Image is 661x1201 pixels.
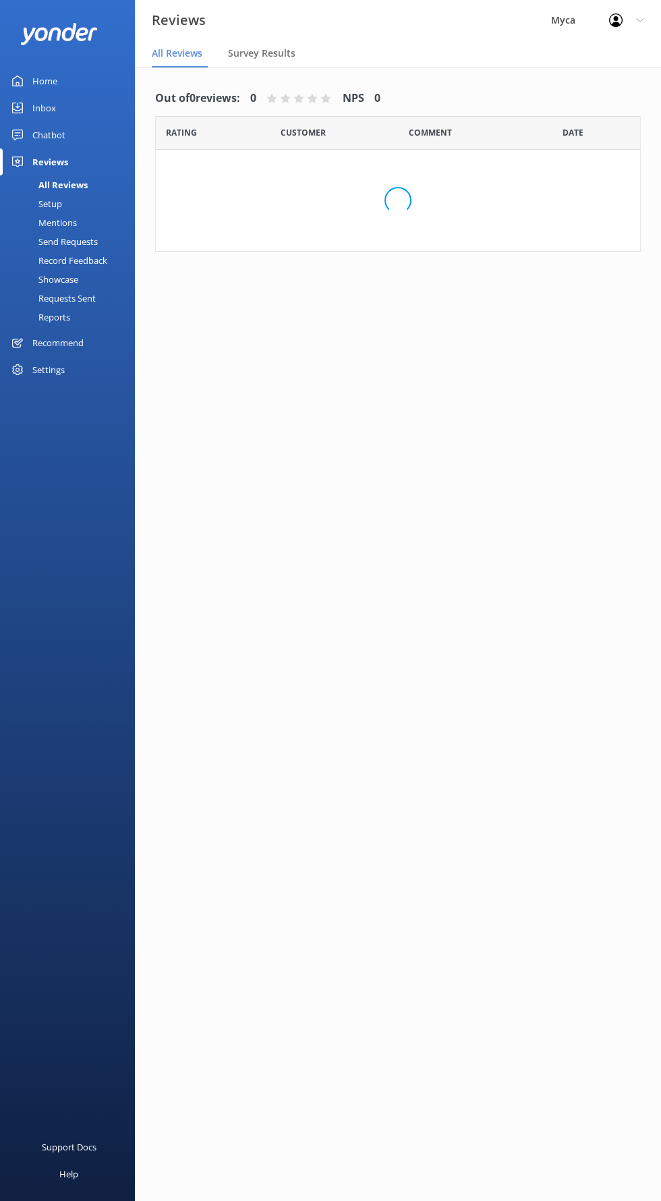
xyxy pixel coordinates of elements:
[8,308,135,327] a: Reports
[250,90,256,107] h4: 0
[409,126,452,139] span: Question
[20,23,98,45] img: yonder-white-logo.png
[563,126,583,139] span: Date
[228,47,295,60] span: Survey Results
[8,289,135,308] a: Requests Sent
[8,251,107,270] div: Record Feedback
[8,232,98,251] div: Send Requests
[374,90,380,107] h4: 0
[281,126,326,139] span: Date
[8,175,135,194] a: All Reviews
[8,270,135,289] a: Showcase
[32,329,84,356] div: Recommend
[166,126,197,139] span: Date
[8,308,70,327] div: Reports
[8,194,62,213] div: Setup
[155,90,240,107] h4: Out of 0 reviews:
[152,9,206,31] h3: Reviews
[42,1134,96,1161] div: Support Docs
[32,94,56,121] div: Inbox
[8,289,96,308] div: Requests Sent
[32,121,65,148] div: Chatbot
[8,251,135,270] a: Record Feedback
[59,1161,78,1188] div: Help
[32,67,57,94] div: Home
[32,148,68,175] div: Reviews
[8,175,88,194] div: All Reviews
[8,213,77,232] div: Mentions
[343,90,364,107] h4: NPS
[152,47,202,60] span: All Reviews
[8,194,135,213] a: Setup
[32,356,65,383] div: Settings
[8,270,78,289] div: Showcase
[8,213,135,232] a: Mentions
[8,232,135,251] a: Send Requests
